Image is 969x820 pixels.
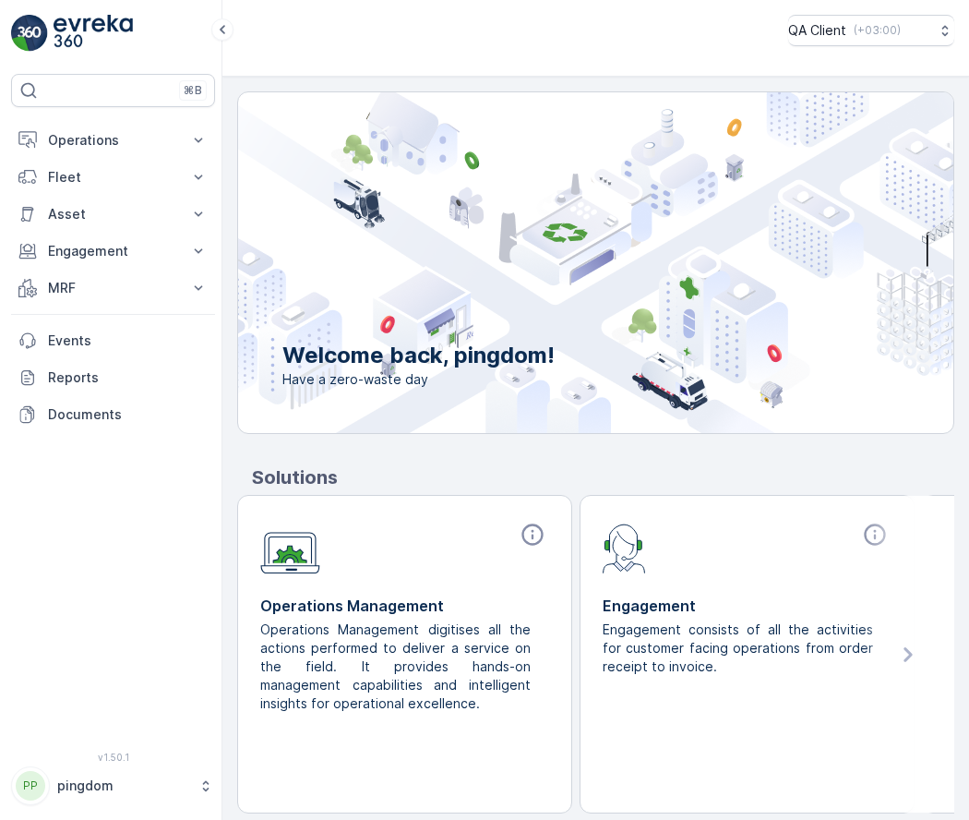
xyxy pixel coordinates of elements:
img: logo_light-DOdMpM7g.png [54,15,133,52]
p: QA Client [788,21,846,40]
p: Operations Management digitises all the actions performed to deliver a service on the field. It p... [260,621,534,713]
img: module-icon [603,522,646,573]
button: Fleet [11,159,215,196]
div: PP [16,771,45,801]
button: PPpingdom [11,766,215,805]
button: Engagement [11,233,215,270]
p: Reports [48,368,208,387]
button: Asset [11,196,215,233]
p: Events [48,332,208,350]
a: Documents [11,396,215,433]
a: Reports [11,359,215,396]
span: v 1.50.1 [11,752,215,763]
p: ⌘B [184,83,202,98]
img: logo [11,15,48,52]
p: ( +03:00 ) [854,23,901,38]
p: Operations Management [260,595,549,617]
p: Operations [48,131,178,150]
p: Fleet [48,168,178,187]
p: pingdom [57,777,189,795]
p: Solutions [252,464,954,491]
button: Operations [11,122,215,159]
p: Engagement consists of all the activities for customer facing operations from order receipt to in... [603,621,877,676]
button: QA Client(+03:00) [788,15,954,46]
p: MRF [48,279,178,297]
p: Documents [48,405,208,424]
img: city illustration [155,92,953,433]
button: MRF [11,270,215,307]
img: module-icon [260,522,320,574]
p: Welcome back, pingdom! [282,341,555,370]
p: Engagement [48,242,178,260]
p: Engagement [603,595,891,617]
span: Have a zero-waste day [282,370,555,389]
p: Asset [48,205,178,223]
a: Events [11,322,215,359]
